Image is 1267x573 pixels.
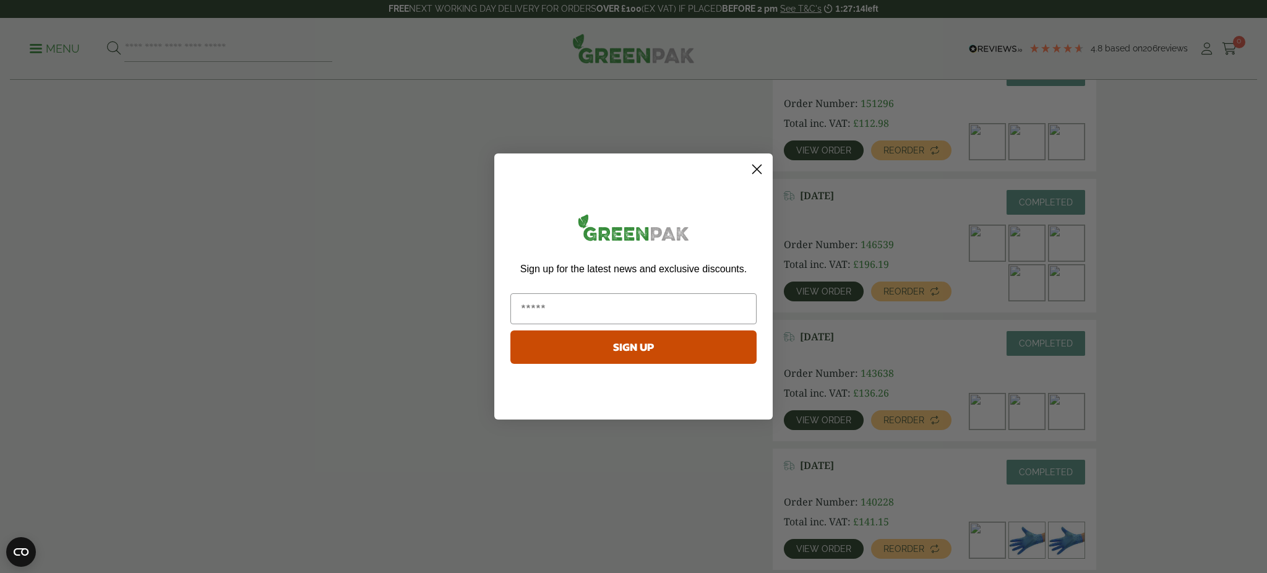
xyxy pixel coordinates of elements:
span: Sign up for the latest news and exclusive discounts. [520,264,747,274]
button: Close dialog [746,158,768,180]
input: Email [510,293,757,324]
button: SIGN UP [510,330,757,364]
button: Open CMP widget [6,537,36,567]
img: greenpak_logo [510,209,757,251]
